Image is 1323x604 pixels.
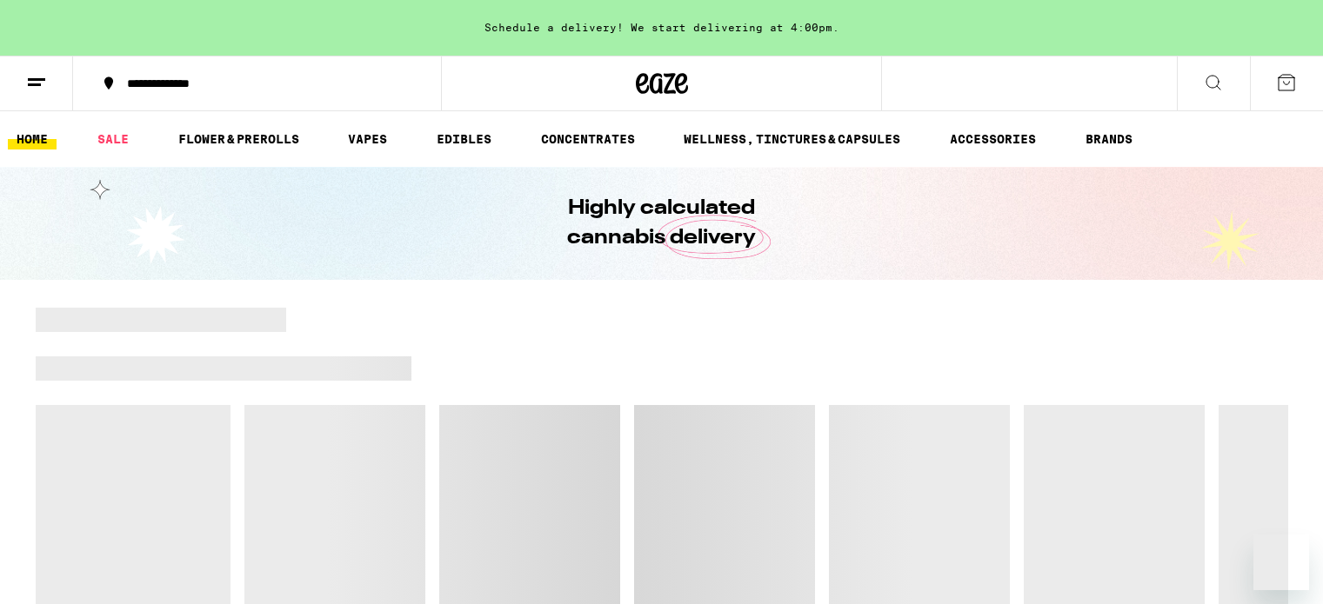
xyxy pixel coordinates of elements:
a: BRANDS [1077,129,1141,149]
a: VAPES [339,129,396,149]
a: EDIBLES [428,129,500,149]
a: CONCENTRATES [532,129,644,149]
a: HOME [8,129,57,149]
h1: Highly calculated cannabis delivery [518,194,805,253]
a: SALE [89,129,137,149]
a: FLOWER & PREROLLS [170,129,308,149]
a: WELLNESS, TINCTURES & CAPSULES [675,129,909,149]
iframe: Button to launch messaging window [1253,534,1309,590]
a: ACCESSORIES [941,129,1045,149]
